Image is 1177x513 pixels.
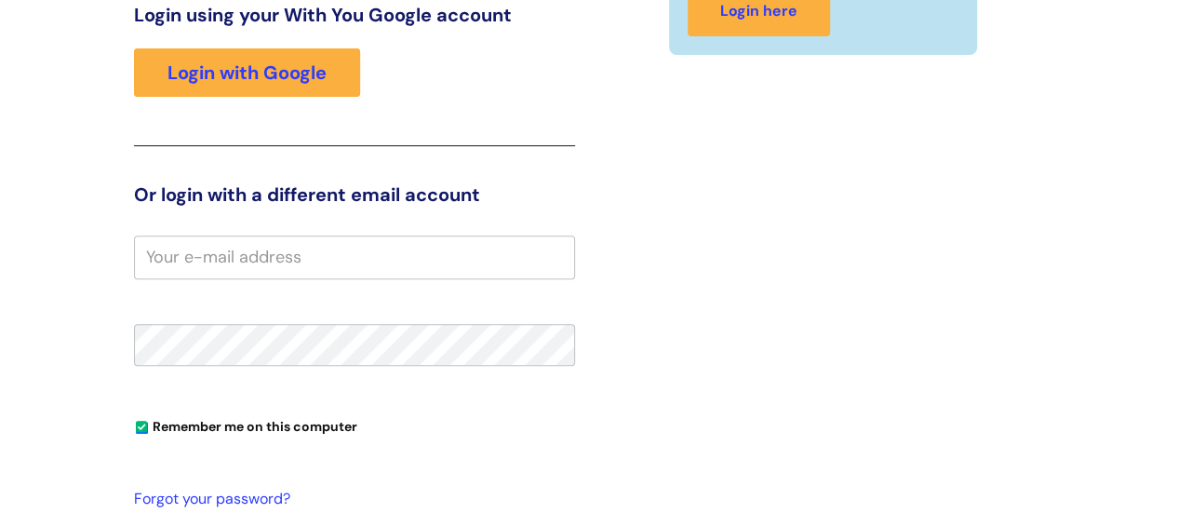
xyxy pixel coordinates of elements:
a: Login with Google [134,48,360,97]
input: Remember me on this computer [136,422,148,434]
h3: Login using your With You Google account [134,4,575,26]
div: You can uncheck this option if you're logging in from a shared device [134,411,575,440]
a: Forgot your password? [134,486,566,513]
h3: Or login with a different email account [134,183,575,206]
label: Remember me on this computer [134,414,357,435]
input: Your e-mail address [134,236,575,278]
